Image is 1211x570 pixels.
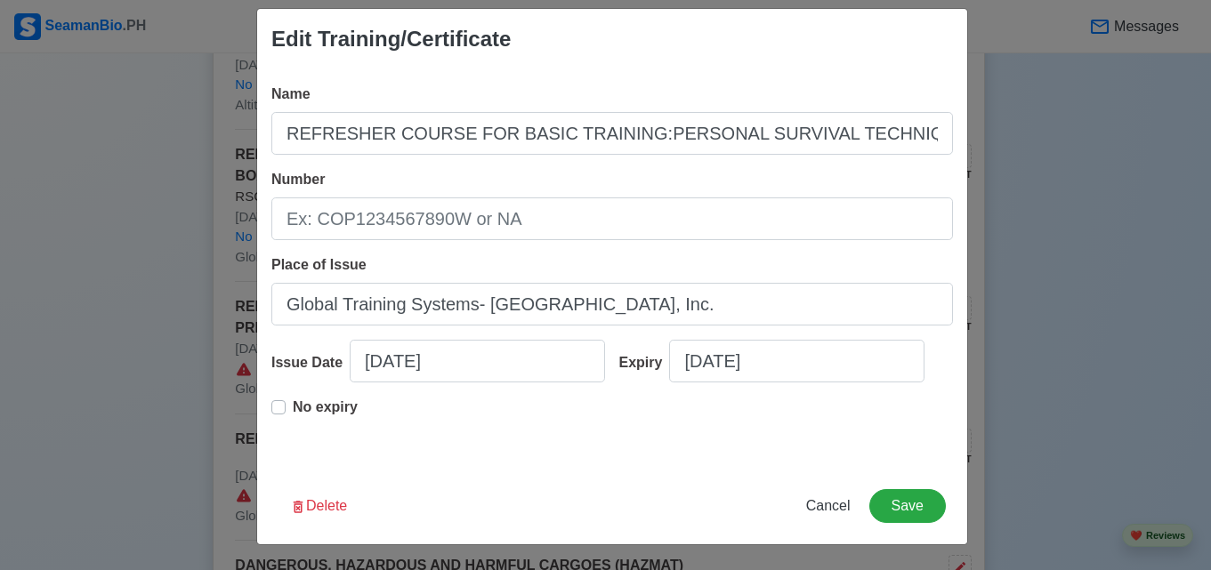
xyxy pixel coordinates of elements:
[271,172,325,187] span: Number
[869,489,946,523] button: Save
[619,352,670,373] div: Expiry
[795,489,862,523] button: Cancel
[271,257,367,272] span: Place of Issue
[271,197,953,240] input: Ex: COP1234567890W or NA
[271,352,350,373] div: Issue Date
[271,86,311,101] span: Name
[293,397,358,418] p: No expiry
[271,23,511,55] div: Edit Training/Certificate
[271,283,953,325] input: Ex: Cebu City
[806,498,851,513] span: Cancel
[271,112,953,155] input: Ex: COP Medical First Aid (VI/4)
[279,489,359,523] button: Delete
